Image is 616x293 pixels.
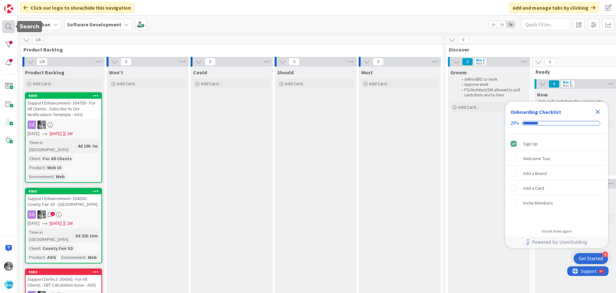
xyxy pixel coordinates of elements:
[38,210,46,219] img: KS
[549,80,560,88] span: 0
[74,232,99,239] div: 5d 21h 13m
[458,36,469,44] span: 0
[510,108,561,116] div: Onboarding Checklist
[510,120,603,126] div: Checklist progress: 20%
[4,4,13,13] img: Visit kanbanzone.com
[193,69,207,76] span: Could
[20,2,135,14] div: Click our logo to show/hide this navigation
[509,2,599,14] div: Add and manage tabs by clicking
[506,21,515,28] span: 3x
[563,81,571,84] div: Min 2
[73,232,74,239] span: :
[537,91,548,98] span: Now
[85,254,86,261] span: :
[28,155,40,162] div: Client
[45,254,46,261] span: :
[117,81,137,87] span: Add Card...
[489,21,498,28] span: 1x
[32,36,43,44] span: 126
[40,155,41,162] span: :
[544,58,555,66] span: 0
[51,212,55,216] span: 1
[50,220,62,227] span: [DATE]
[41,155,73,162] div: For All Clients
[458,82,526,87] li: Approve work
[38,121,46,129] img: KS
[201,81,221,87] span: Add Card...
[67,130,73,137] div: 2W
[26,269,101,289] div: 9084Support Defect- 304361- For All Clients - EBT Calculation Issue - AOG
[574,253,608,264] div: Open Get Started checklist, remaining modules: 4
[60,254,85,261] div: Environment
[505,236,608,248] div: Footer
[50,130,62,137] span: [DATE]
[26,93,101,99] div: 9099
[53,173,54,180] span: :
[532,238,587,246] span: Powered by UserGuiding
[25,188,102,263] a: 9085Support Enhancement- 304030 - County Fair SD - [GEOGRAPHIC_DATA]KS[DATE][DATE]2WTime in [GEOG...
[509,236,605,248] a: Powered by UserGuiding
[523,169,547,177] div: Add a Board
[28,220,39,227] span: [DATE]
[28,139,75,153] div: Time in [GEOGRAPHIC_DATA]
[4,262,13,271] img: KS
[46,164,63,171] div: Web UI
[26,210,101,219] div: KS
[26,188,101,208] div: 9085Support Enhancement- 304030 - County Fair SD - [GEOGRAPHIC_DATA]
[33,81,53,87] span: Add Card...
[25,69,64,76] span: Product Backlog
[508,196,605,210] div: Invite Members is incomplete.
[508,151,605,166] div: Welcome Tour is incomplete.
[369,81,389,87] span: Add Card...
[505,134,608,224] div: Checklist items
[505,102,608,248] div: Checklist Container
[26,194,101,208] div: Support Enhancement- 304030 - County Fair SD - [GEOGRAPHIC_DATA]
[498,21,506,28] span: 2x
[277,69,294,76] span: Should
[75,142,76,150] span: :
[462,58,473,66] span: 0
[523,155,551,162] div: Welcome Tour
[28,130,39,137] span: [DATE]
[508,181,605,195] div: Add a Card is incomplete.
[28,173,53,180] div: Environment
[285,81,305,87] span: Add Card...
[26,121,101,129] div: KS
[67,21,121,28] b: Software Development
[542,229,572,234] div: Do not show again
[535,69,611,75] span: Ready
[602,252,608,257] div: 4
[476,62,484,65] div: Max 5
[13,1,29,9] span: Support
[29,270,101,274] div: 9084
[46,254,58,261] div: AOG
[23,46,435,53] span: Product Backlog
[508,137,605,151] div: Sign Up is complete.
[28,245,40,252] div: Client
[522,19,570,30] input: Quick Filter...
[523,140,538,148] div: Sign Up
[37,58,47,66] span: 126
[54,173,66,180] div: Web
[373,58,384,66] span: 0
[26,93,101,119] div: 9099Support Enhancement- 304758 - For All Clients - Subcribe to Our Notifications Template - AOG
[33,21,50,28] span: Kanban
[28,254,45,261] div: Product
[28,164,45,171] div: Product
[4,280,13,289] img: avatar
[76,142,99,150] div: 4d 19h 7m
[579,255,603,262] div: Get Started
[20,23,39,30] h5: Search
[449,46,613,53] span: Discover
[40,245,41,252] span: :
[25,92,102,183] a: 9099Support Enhancement- 304758 - For All Clients - Subcribe to Our Notifications Template - AOGK...
[458,104,479,110] span: Add Card...
[450,69,467,76] span: Groom
[41,245,75,252] div: County Fair SD
[26,269,101,275] div: 9084
[109,69,123,76] span: Won't
[29,94,101,98] div: 9099
[29,189,101,194] div: 9085
[508,166,605,180] div: Add a Board is incomplete.
[26,188,101,194] div: 9085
